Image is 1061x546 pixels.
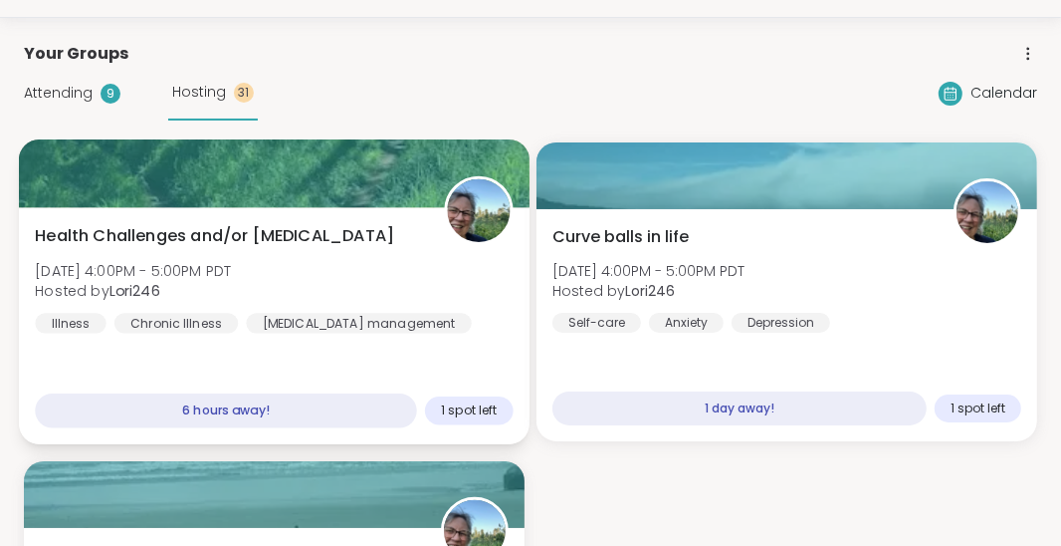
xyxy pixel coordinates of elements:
[441,403,497,418] span: 1 spot left
[101,84,120,104] div: 9
[35,260,231,280] span: [DATE] 4:00PM - 5:00PM PDT
[35,281,231,301] span: Hosted by
[172,82,226,103] span: Hosting
[552,281,744,301] span: Hosted by
[552,313,641,333] div: Self-care
[732,313,830,333] div: Depression
[35,313,106,333] div: Illness
[24,83,93,104] span: Attending
[951,401,1005,416] span: 1 spot left
[447,179,510,242] img: Lori246
[246,313,471,333] div: [MEDICAL_DATA] management
[24,42,128,66] span: Your Groups
[625,281,675,301] b: Lori246
[552,392,927,425] div: 1 day away!
[956,181,1018,243] img: Lori246
[109,281,160,301] b: Lori246
[552,261,744,281] span: [DATE] 4:00PM - 5:00PM PDT
[552,225,689,249] span: Curve balls in life
[114,313,238,333] div: Chronic Illness
[35,394,417,428] div: 6 hours away!
[234,83,254,103] div: 31
[35,224,394,248] span: Health Challenges and/or [MEDICAL_DATA]
[970,83,1037,104] span: Calendar
[649,313,724,333] div: Anxiety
